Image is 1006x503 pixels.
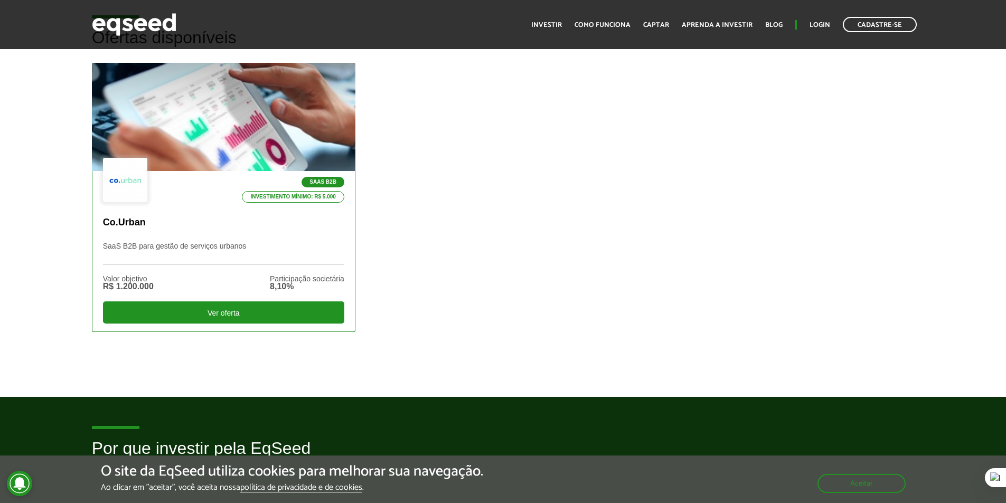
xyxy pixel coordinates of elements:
[92,63,355,331] a: SaaS B2B Investimento mínimo: R$ 5.000 Co.Urban SaaS B2B para gestão de serviços urbanos Valor ob...
[103,301,344,324] div: Ver oferta
[817,474,906,493] button: Aceitar
[92,439,915,473] h2: Por que investir pela EqSeed
[531,22,562,29] a: Investir
[242,191,344,203] p: Investimento mínimo: R$ 5.000
[843,17,917,32] a: Cadastre-se
[643,22,669,29] a: Captar
[682,22,753,29] a: Aprenda a investir
[103,217,344,229] p: Co.Urban
[92,11,176,39] img: EqSeed
[103,282,154,291] div: R$ 1.200.000
[575,22,631,29] a: Como funciona
[240,483,362,492] a: política de privacidade e de cookies
[101,463,483,480] h5: O site da EqSeed utiliza cookies para melhorar sua navegação.
[103,242,344,264] p: SaaS B2B para gestão de serviços urbanos
[270,282,344,291] div: 8,10%
[810,22,830,29] a: Login
[270,275,344,282] div: Participação societária
[101,482,483,492] p: Ao clicar em "aceitar", você aceita nossa .
[765,22,783,29] a: Blog
[103,275,154,282] div: Valor objetivo
[302,177,344,187] p: SaaS B2B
